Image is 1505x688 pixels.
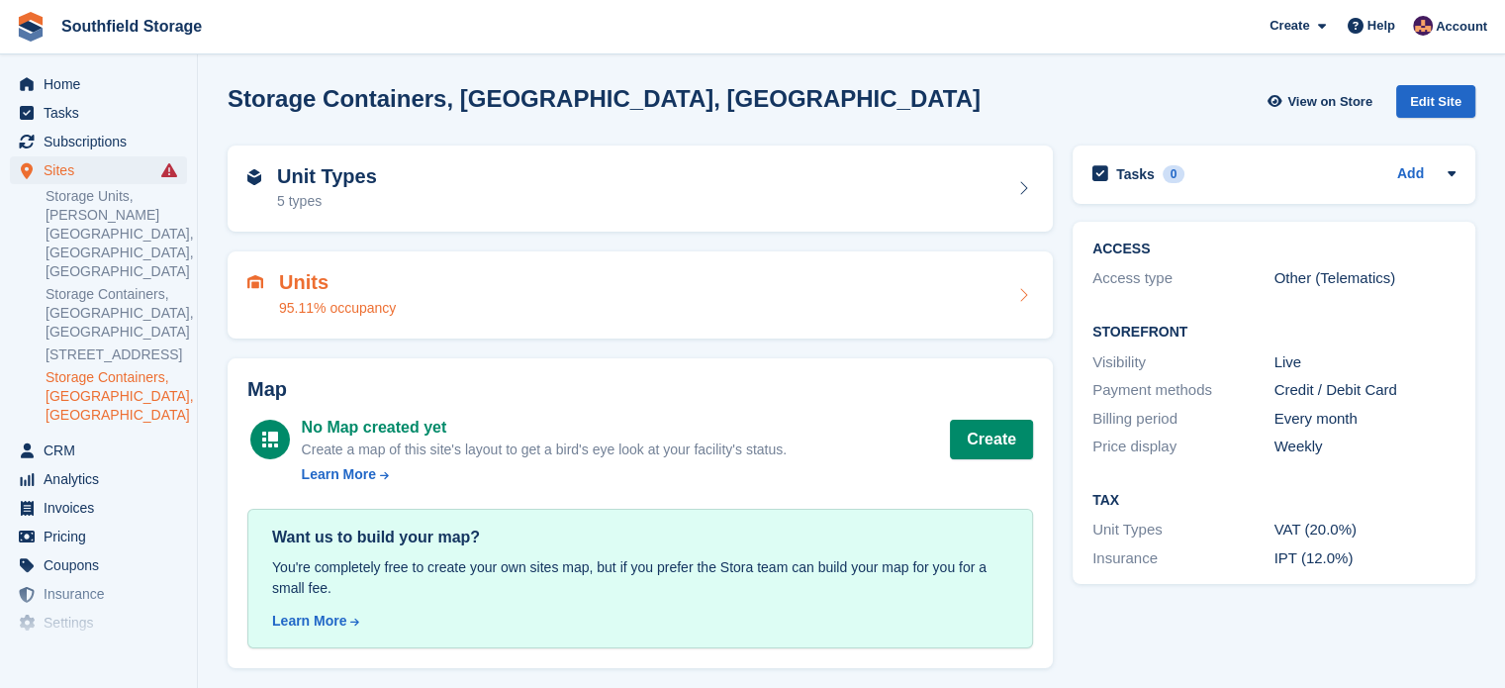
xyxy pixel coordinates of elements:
a: Unit Types 5 types [228,146,1053,233]
button: Create [950,420,1033,459]
span: Home [44,70,162,98]
a: Units 95.11% occupancy [228,251,1053,339]
div: Unit Types [1092,519,1274,541]
a: Learn More [272,611,1008,632]
div: Access type [1092,267,1274,290]
div: Want us to build your map? [272,526,1008,549]
span: Pricing [44,523,162,550]
span: Capital [44,638,162,665]
h2: ACCESS [1092,242,1456,257]
div: Create a map of this site's layout to get a bird's eye look at your facility's status. [302,440,787,460]
div: Edit Site [1396,85,1475,118]
h2: Unit Types [277,165,377,188]
div: 5 types [277,191,377,212]
span: Insurance [44,580,162,608]
a: menu [10,638,187,665]
div: Other (Telematics) [1274,267,1457,290]
h2: Storage Containers, [GEOGRAPHIC_DATA], [GEOGRAPHIC_DATA] [228,85,981,112]
span: Account [1436,17,1487,37]
div: Visibility [1092,351,1274,374]
img: unit-type-icn-2b2737a686de81e16bb02015468b77c625bbabd49415b5ef34ead5e3b44a266d.svg [247,169,261,185]
span: Subscriptions [44,128,162,155]
a: Learn More [302,464,787,485]
a: menu [10,156,187,184]
div: You're completely free to create your own sites map, but if you prefer the Stora team can build y... [272,557,1008,599]
h2: Storefront [1092,325,1456,341]
a: menu [10,70,187,98]
img: stora-icon-8386f47178a22dfd0bd8f6a31ec36ba5ce8667c1dd55bd0f319d3a0aa187defe.svg [16,12,46,42]
div: VAT (20.0%) [1274,519,1457,541]
div: Billing period [1092,408,1274,431]
a: menu [10,609,187,637]
div: Weekly [1274,436,1457,458]
span: Settings [44,609,162,637]
a: menu [10,494,187,522]
div: 95.11% occupancy [279,298,396,319]
a: menu [10,523,187,550]
h2: Units [279,271,396,294]
div: 0 [1163,165,1185,183]
h2: Tax [1092,493,1456,509]
span: Sites [44,156,162,184]
div: Insurance [1092,547,1274,570]
div: Payment methods [1092,379,1274,402]
a: menu [10,551,187,579]
div: IPT (12.0%) [1274,547,1457,570]
span: CRM [44,437,162,464]
h2: Tasks [1116,165,1155,183]
div: Every month [1274,408,1457,431]
span: Invoices [44,494,162,522]
img: map-icn-white-8b231986280072e83805622d3debb4903e2986e43859118e7b4002611c8ef794.svg [262,432,278,447]
div: No Map created yet [302,416,787,440]
span: Create [1270,16,1309,36]
a: menu [10,465,187,493]
a: Storage Containers, [GEOGRAPHIC_DATA], [GEOGRAPHIC_DATA] [46,368,187,425]
span: Tasks [44,99,162,127]
a: View on Store [1265,85,1380,118]
div: Learn More [272,611,346,632]
img: Sharon Law [1413,16,1433,36]
span: Analytics [44,465,162,493]
span: Help [1367,16,1395,36]
a: Edit Site [1396,85,1475,126]
a: menu [10,128,187,155]
a: menu [10,437,187,464]
a: Southfield Storage [53,10,210,43]
img: unit-icn-7be61d7bf1b0ce9d3e12c5938cc71ed9869f7b940bace4675aadf7bd6d80202e.svg [247,275,263,289]
div: Price display [1092,436,1274,458]
a: Storage Containers, [GEOGRAPHIC_DATA], [GEOGRAPHIC_DATA] [46,285,187,342]
a: menu [10,580,187,608]
div: Credit / Debit Card [1274,379,1457,402]
span: View on Store [1287,92,1372,112]
a: Add [1397,163,1424,186]
a: Storage Units, [PERSON_NAME][GEOGRAPHIC_DATA], [GEOGRAPHIC_DATA], [GEOGRAPHIC_DATA] [46,187,187,281]
div: Learn More [302,464,376,485]
a: menu [10,99,187,127]
div: Live [1274,351,1457,374]
i: Smart entry sync failures have occurred [161,162,177,178]
h2: Map [247,378,1033,401]
a: [STREET_ADDRESS] [46,345,187,364]
span: Coupons [44,551,162,579]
